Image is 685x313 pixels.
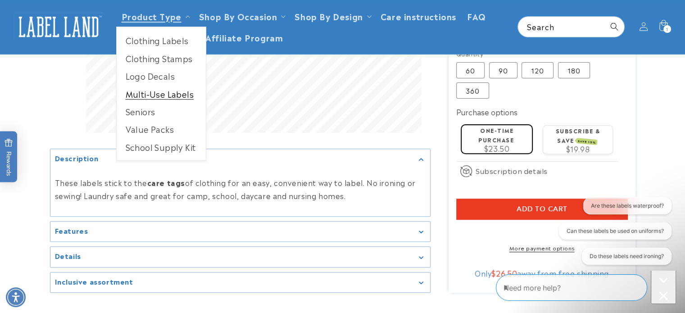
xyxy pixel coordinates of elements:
[50,247,430,267] summary: Details
[289,5,375,27] summary: Shop By Design
[117,85,206,103] a: Multi-Use Labels
[55,226,88,235] h2: Features
[50,149,430,169] summary: Description
[551,197,676,272] iframe: Gorgias live chat conversation starters
[179,27,288,48] a: Join Affiliate Program
[456,244,627,252] a: More payment options
[117,32,206,49] a: Clothing Labels
[556,127,600,144] label: Subscribe & save
[484,143,510,154] span: $23.50
[199,11,277,21] span: Shop By Occasion
[478,126,514,144] label: One-time purchase
[489,62,517,78] label: 90
[522,62,553,78] label: 120
[55,153,99,162] h2: Description
[55,277,133,286] h2: Inclusive assortment
[467,11,486,21] span: FAQ
[194,5,290,27] summary: Shop By Occasion
[456,199,627,219] button: Add to cart
[375,5,462,27] a: Care instructions
[117,138,206,156] a: School Supply Kit
[117,67,206,85] a: Logo Decals
[55,176,426,202] p: These labels stick to the of clothing for an easy, convenient way to label. No ironing or sewing!...
[5,138,13,176] span: Rewards
[14,13,104,41] img: Label Land
[55,251,81,260] h2: Details
[566,143,590,154] span: $19.98
[496,268,517,278] span: 26.50
[558,62,590,78] label: 180
[381,11,456,21] span: Care instructions
[576,138,598,145] span: SAVE 15%
[10,9,107,44] a: Label Land
[456,82,489,99] label: 360
[476,165,548,176] span: Subscription details
[50,272,430,292] summary: Inclusive assortment
[604,17,624,36] button: Search
[117,120,206,138] a: Value Packs
[491,268,496,278] span: $
[6,287,26,307] div: Accessibility Menu
[666,25,668,33] span: 1
[50,221,430,241] summary: Features
[117,50,206,67] a: Clothing Stamps
[456,268,627,277] div: Only away from free shipping
[185,32,283,42] span: Join Affiliate Program
[517,205,567,213] span: Add to cart
[116,5,194,27] summary: Product Type
[117,103,206,120] a: Seniors
[147,177,185,188] strong: care tags
[456,62,485,78] label: 60
[496,271,676,304] iframe: Gorgias Floating Chat
[295,10,363,22] a: Shop By Design
[462,5,491,27] a: FAQ
[456,106,517,117] label: Purchase options
[122,10,181,22] a: Product Type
